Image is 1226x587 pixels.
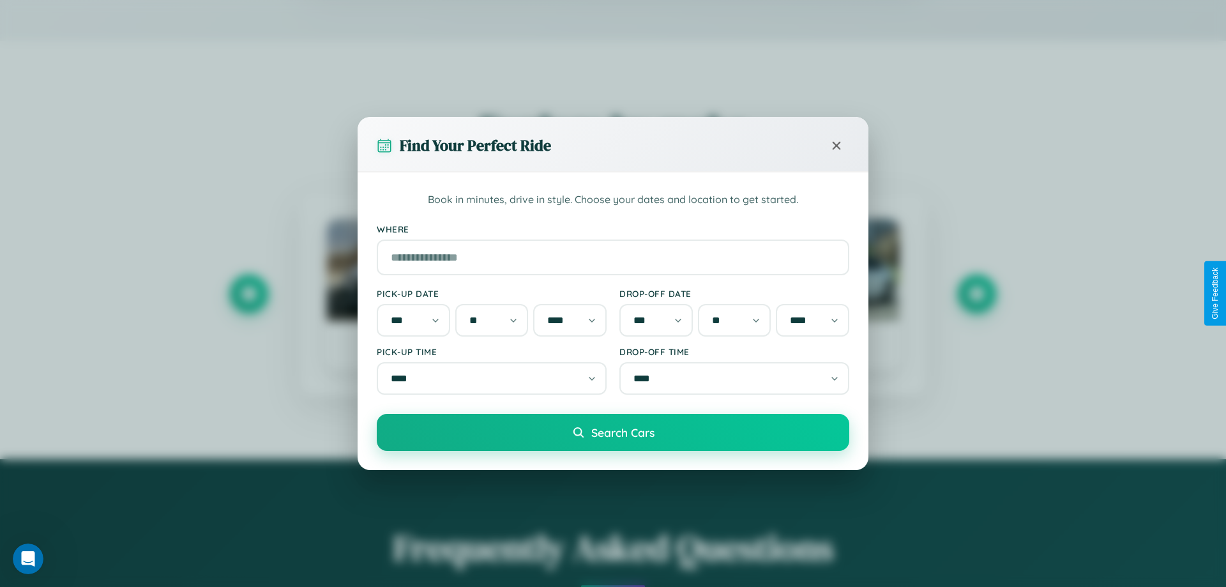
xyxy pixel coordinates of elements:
[619,288,849,299] label: Drop-off Date
[400,135,551,156] h3: Find Your Perfect Ride
[591,425,655,439] span: Search Cars
[377,224,849,234] label: Where
[377,288,607,299] label: Pick-up Date
[619,346,849,357] label: Drop-off Time
[377,414,849,451] button: Search Cars
[377,192,849,208] p: Book in minutes, drive in style. Choose your dates and location to get started.
[377,346,607,357] label: Pick-up Time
